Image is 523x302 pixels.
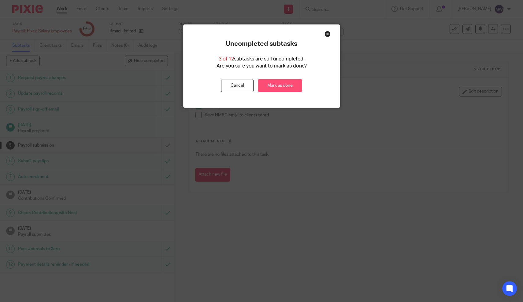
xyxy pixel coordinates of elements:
button: Cancel [221,79,254,92]
p: subtasks are still uncompleted. [219,56,305,63]
a: Mark as done [258,79,302,92]
p: Uncompleted subtasks [226,40,297,48]
div: Close this dialog window [325,31,331,37]
p: Are you sure you want to mark as done? [217,63,307,70]
span: 3 of 12 [219,56,234,61]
